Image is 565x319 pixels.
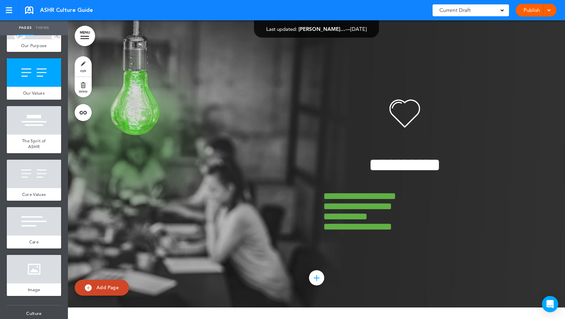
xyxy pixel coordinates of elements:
[21,43,47,48] span: Our Purpose
[40,6,93,14] span: ASHR Culture Guide
[75,77,92,97] a: delete
[34,20,51,35] a: Theme
[22,138,46,150] span: The Sprit of ASHR
[80,68,86,73] span: style
[521,4,542,17] a: Publish
[7,236,61,248] a: Care
[266,26,367,32] div: —
[384,93,426,135] img: 1756260654949-20-love-heart-outline1.gif
[7,87,61,100] a: Our Values
[298,26,345,32] span: [PERSON_NAME]…
[85,284,92,291] img: add.svg
[7,39,61,52] a: Our Purpose
[23,90,45,96] span: Our Values
[29,239,39,245] span: Care
[266,26,297,32] span: Last updated:
[79,89,88,93] span: delete
[96,284,119,291] span: Add Page
[22,192,46,197] span: Core Values
[350,26,367,32] span: [DATE]
[75,280,129,296] a: Add Page
[7,135,61,153] a: The Sprit of ASHR
[439,5,471,15] span: Current Draft
[7,283,61,296] a: Image
[7,188,61,201] a: Core Values
[28,287,40,293] span: Image
[75,56,92,77] a: style
[75,26,95,46] a: MENU
[542,296,558,312] div: Open Intercom Messenger
[17,20,34,35] a: Pages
